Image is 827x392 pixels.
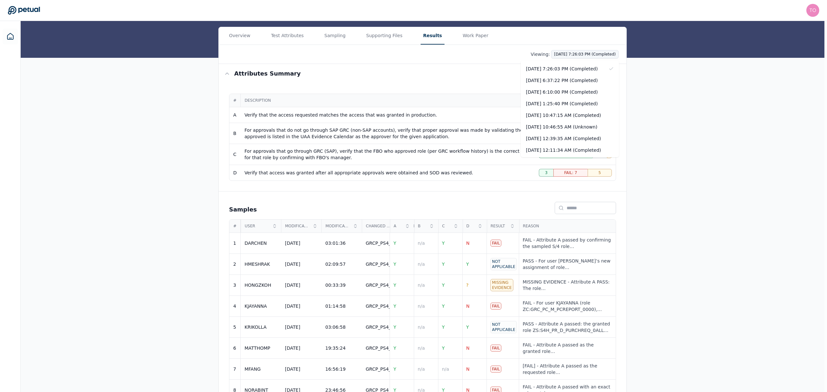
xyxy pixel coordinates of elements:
[521,144,619,156] div: [DATE] 12:11:34 AM (Completed)
[521,109,619,121] div: [DATE] 10:47:15 AM (Completed)
[521,86,619,98] div: [DATE] 6:10:00 PM (Completed)
[521,133,619,144] div: [DATE] 12:39:35 AM (Completed)
[521,75,619,86] div: [DATE] 6:37:22 PM (Completed)
[521,98,619,109] div: [DATE] 1:25:40 PM (Completed)
[521,60,619,157] div: [DATE] 7:26:03 PM (Completed)
[521,63,619,75] div: [DATE] 7:26:03 PM (Completed)
[521,156,619,168] div: [DATE] 11:05:10 PM (Completed)
[521,121,619,133] div: [DATE] 10:46:55 AM (Unknown)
